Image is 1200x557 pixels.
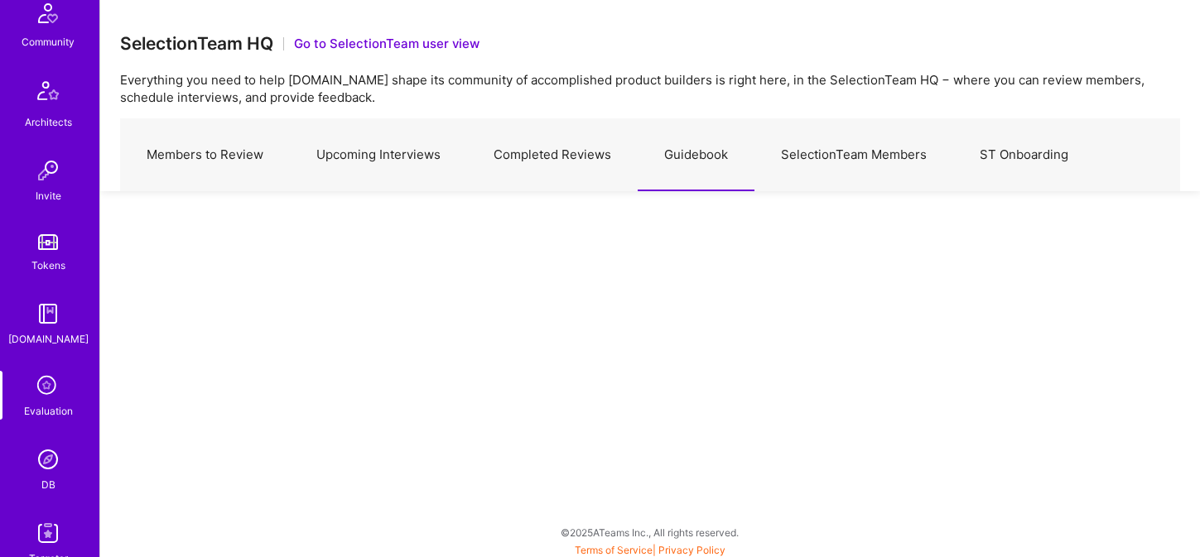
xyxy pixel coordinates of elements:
[754,119,953,191] a: SelectionTeam Members
[575,544,725,556] span: |
[467,119,638,191] a: Completed Reviews
[99,511,1200,553] div: © 2025 ATeams Inc., All rights reserved.
[120,119,290,191] a: Members to Review
[100,191,1200,557] iframe: guidebook
[638,119,754,191] a: Guidebook
[294,35,480,52] button: Go to SelectionTeam user view
[31,257,65,274] div: Tokens
[575,544,653,556] a: Terms of Service
[8,330,89,348] div: [DOMAIN_NAME]
[24,402,73,420] div: Evaluation
[658,544,725,556] a: Privacy Policy
[31,154,65,187] img: Invite
[36,187,61,204] div: Invite
[290,119,467,191] a: Upcoming Interviews
[22,33,75,50] div: Community
[31,516,65,550] img: Skill Targeter
[31,297,65,330] img: guide book
[120,71,1180,106] p: Everything you need to help [DOMAIN_NAME] shape its community of accomplished product builders is...
[120,33,273,54] h3: SelectionTeam HQ
[25,113,72,131] div: Architects
[953,119,1095,191] a: ST Onboarding
[31,443,65,476] img: Admin Search
[38,234,58,250] img: tokens
[32,371,64,402] i: icon SelectionTeam
[41,476,55,493] div: DB
[28,74,68,113] img: Architects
